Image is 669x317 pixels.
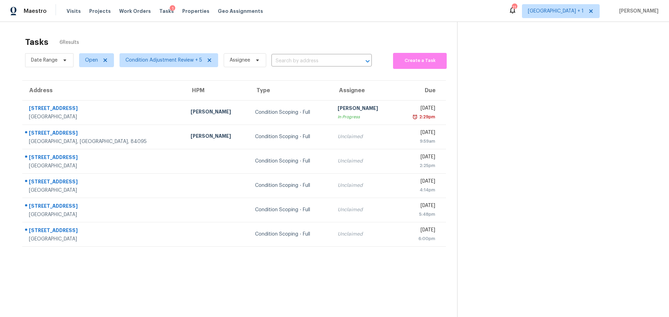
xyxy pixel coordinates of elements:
[338,182,391,189] div: Unclaimed
[397,57,443,65] span: Create a Task
[22,81,185,100] th: Address
[29,113,179,120] div: [GEOGRAPHIC_DATA]
[29,105,179,113] div: [STREET_ADDRESS]
[170,5,175,12] div: 1
[397,81,446,100] th: Due
[255,109,327,116] div: Condition Scoping - Full
[255,231,327,238] div: Condition Scoping - Full
[338,105,391,113] div: [PERSON_NAME]
[125,57,202,64] span: Condition Adjustment Review + 5
[191,133,244,141] div: [PERSON_NAME]
[528,8,584,15] span: [GEOGRAPHIC_DATA] + 1
[218,8,263,15] span: Geo Assignments
[24,8,47,15] span: Maestro
[616,8,659,15] span: [PERSON_NAME]
[29,211,179,218] div: [GEOGRAPHIC_DATA]
[402,211,435,218] div: 5:48pm
[182,8,209,15] span: Properties
[29,129,179,138] div: [STREET_ADDRESS]
[402,227,435,235] div: [DATE]
[29,138,179,145] div: [GEOGRAPHIC_DATA], [GEOGRAPHIC_DATA], 84095
[338,133,391,140] div: Unclaimed
[255,158,327,165] div: Condition Scoping - Full
[29,236,179,243] div: [GEOGRAPHIC_DATA]
[255,206,327,213] div: Condition Scoping - Full
[255,182,327,189] div: Condition Scoping - Full
[191,108,244,117] div: [PERSON_NAME]
[119,8,151,15] span: Work Orders
[67,8,81,15] span: Visits
[338,231,391,238] div: Unclaimed
[230,57,250,64] span: Assignee
[412,113,418,120] img: Overdue Alarm Icon
[402,162,435,169] div: 2:25pm
[89,8,111,15] span: Projects
[29,163,179,169] div: [GEOGRAPHIC_DATA]
[402,129,435,138] div: [DATE]
[402,153,435,162] div: [DATE]
[363,56,372,66] button: Open
[29,154,179,163] div: [STREET_ADDRESS]
[338,206,391,213] div: Unclaimed
[249,81,332,100] th: Type
[271,56,352,66] input: Search by address
[402,235,435,242] div: 6:00pm
[29,203,179,211] div: [STREET_ADDRESS]
[159,9,174,14] span: Tasks
[332,81,397,100] th: Assignee
[338,158,391,165] div: Unclaimed
[402,138,435,145] div: 9:59am
[338,113,391,120] div: In Progress
[29,227,179,236] div: [STREET_ADDRESS]
[418,113,435,120] div: 2:29pm
[25,39,48,46] h2: Tasks
[512,4,517,11] div: 11
[402,202,435,211] div: [DATE]
[255,133,327,140] div: Condition Scoping - Full
[29,178,179,187] div: [STREET_ADDRESS]
[393,53,447,69] button: Create a Task
[402,187,435,193] div: 4:14pm
[60,39,79,46] span: 6 Results
[402,105,435,113] div: [DATE]
[402,178,435,187] div: [DATE]
[29,187,179,194] div: [GEOGRAPHIC_DATA]
[85,57,98,64] span: Open
[185,81,249,100] th: HPM
[31,57,57,64] span: Date Range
